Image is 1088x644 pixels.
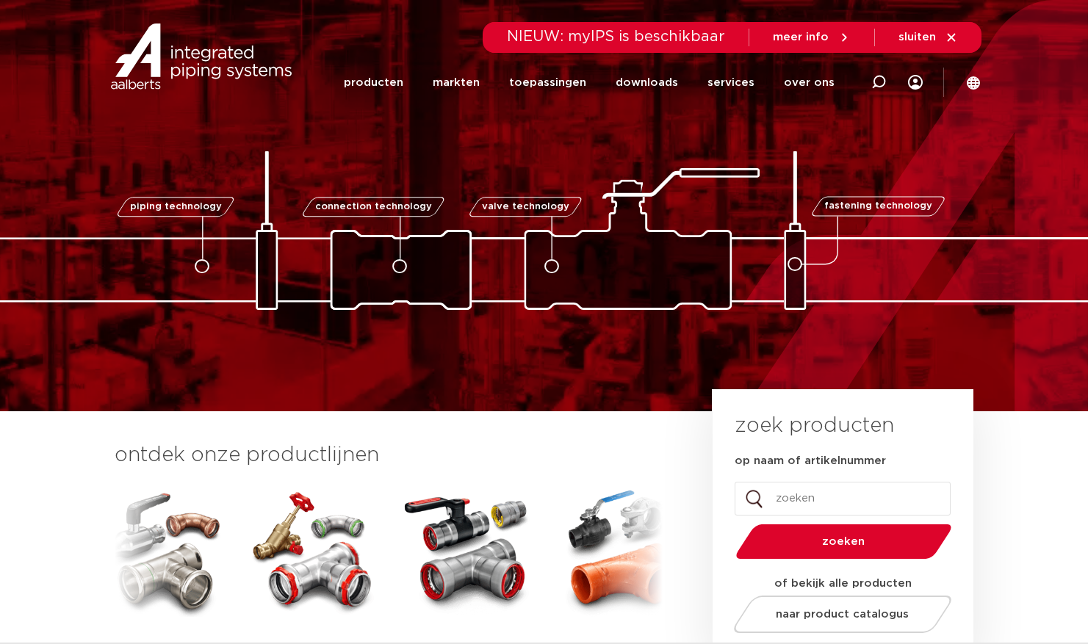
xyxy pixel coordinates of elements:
h3: ontdek onze productlijnen [115,441,663,470]
a: markten [433,53,480,112]
span: NIEUW: myIPS is beschikbaar [507,29,725,44]
input: zoeken [735,482,951,515]
a: downloads [616,53,678,112]
strong: of bekijk alle producten [774,578,912,589]
a: meer info [773,31,851,44]
a: sluiten [898,31,958,44]
button: zoeken [729,523,957,560]
span: connection technology [314,202,431,211]
a: services [707,53,754,112]
span: valve technology [482,202,569,211]
nav: Menu [344,53,835,112]
h3: zoek producten [735,411,894,441]
span: fastening technology [824,202,932,211]
span: zoeken [774,536,914,547]
a: over ons [784,53,835,112]
label: op naam of artikelnummer [735,454,886,468]
span: piping technology [130,202,222,211]
span: meer info [773,32,829,43]
div: my IPS [908,53,923,112]
a: producten [344,53,403,112]
a: toepassingen [509,53,586,112]
span: naar product catalogus [776,609,909,620]
span: sluiten [898,32,936,43]
a: naar product catalogus [729,596,955,633]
